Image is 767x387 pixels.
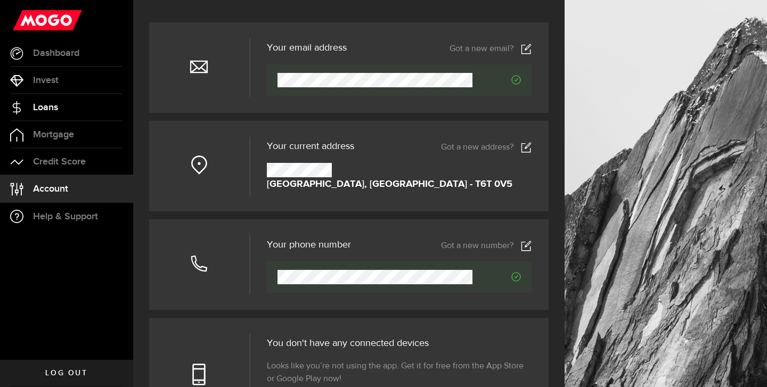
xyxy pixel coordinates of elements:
a: Got a new address? [441,142,532,153]
span: Loans [33,103,58,112]
span: Verified [472,272,521,282]
span: Credit Score [33,157,86,167]
h3: Your email address [267,43,347,53]
span: Looks like you’re not using the app. Get it for free from the App Store or Google Play now! [267,360,532,385]
strong: [GEOGRAPHIC_DATA], [GEOGRAPHIC_DATA] - T6T 0V5 [267,177,512,192]
h3: Your phone number [267,240,351,250]
button: Open LiveChat chat widget [9,4,40,36]
span: Invest [33,76,59,85]
span: Verified [472,75,521,85]
span: Dashboard [33,48,79,58]
span: Your current address [267,142,354,151]
a: Got a new number? [441,241,532,251]
span: Log out [45,369,87,377]
span: Help & Support [33,212,98,221]
span: Mortgage [33,130,74,139]
span: You don't have any connected devices [267,339,429,348]
a: Got a new email? [450,44,532,54]
span: Account [33,184,68,194]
